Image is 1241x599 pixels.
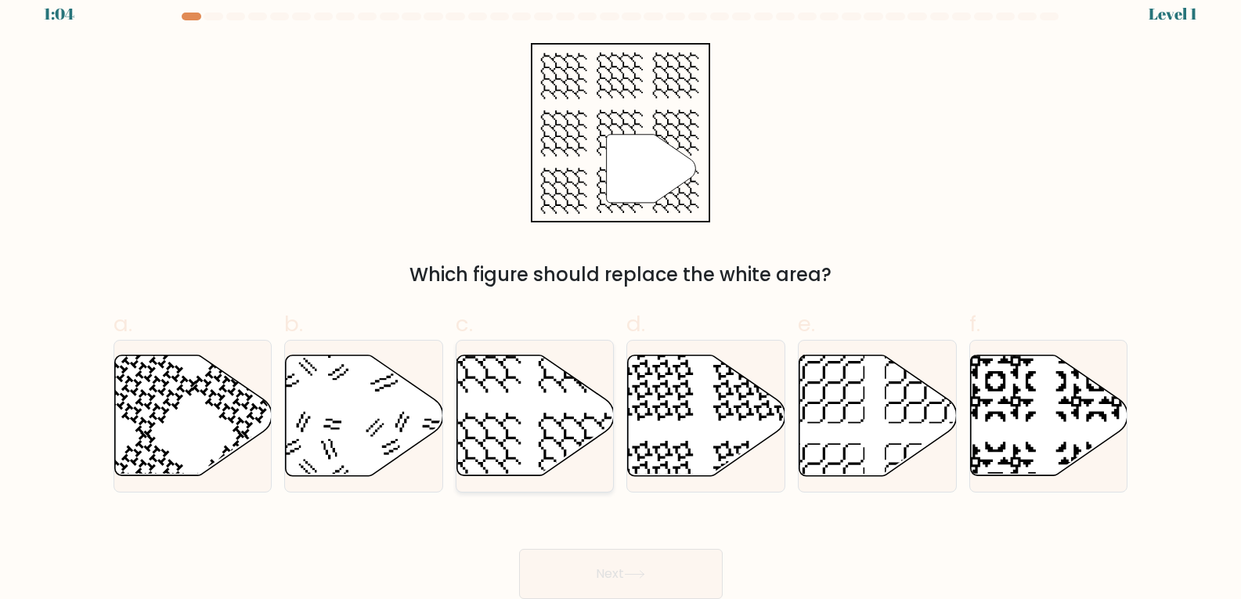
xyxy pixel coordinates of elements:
[456,309,473,339] span: c.
[969,309,980,339] span: f.
[284,309,303,339] span: b.
[626,309,645,339] span: d.
[44,2,74,26] div: 1:04
[519,549,723,599] button: Next
[1149,2,1197,26] div: Level 1
[123,261,1119,289] div: Which figure should replace the white area?
[798,309,815,339] span: e.
[114,309,132,339] span: a.
[607,135,696,203] g: "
